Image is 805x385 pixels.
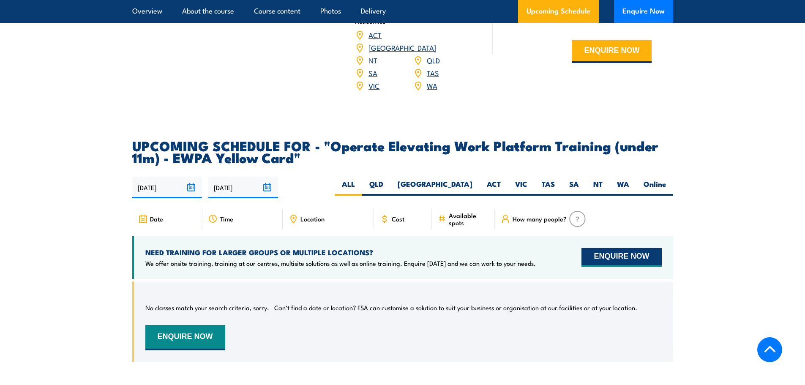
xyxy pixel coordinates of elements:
input: From date [132,177,202,198]
a: QLD [427,55,440,65]
label: [GEOGRAPHIC_DATA] [390,179,480,196]
h2: UPCOMING SCHEDULE FOR - "Operate Elevating Work Platform Training (under 11m) - EWPA Yellow Card" [132,139,673,163]
span: Cost [392,215,404,222]
a: SA [368,68,377,78]
span: Location [300,215,325,222]
label: TAS [535,179,562,196]
a: ACT [368,30,382,40]
button: ENQUIRE NOW [581,248,661,267]
label: ALL [335,179,362,196]
label: VIC [508,179,535,196]
button: ENQUIRE NOW [572,40,652,63]
span: Time [220,215,233,222]
label: ACT [480,179,508,196]
a: [GEOGRAPHIC_DATA] [368,42,437,52]
label: QLD [362,179,390,196]
span: How many people? [513,215,567,222]
p: Can’t find a date or location? FSA can customise a solution to suit your business or organisation... [274,303,637,312]
label: Online [636,179,673,196]
label: NT [586,179,610,196]
p: We offer onsite training, training at our centres, multisite solutions as well as online training... [145,259,536,268]
input: To date [208,177,278,198]
span: Available spots [449,212,489,226]
label: SA [562,179,586,196]
a: VIC [368,80,379,90]
a: TAS [427,68,439,78]
a: NT [368,55,377,65]
button: ENQUIRE NOW [145,325,225,350]
a: WA [427,80,437,90]
h4: NEED TRAINING FOR LARGER GROUPS OR MULTIPLE LOCATIONS? [145,248,536,257]
span: Date [150,215,163,222]
p: No classes match your search criteria, sorry. [145,303,269,312]
label: WA [610,179,636,196]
